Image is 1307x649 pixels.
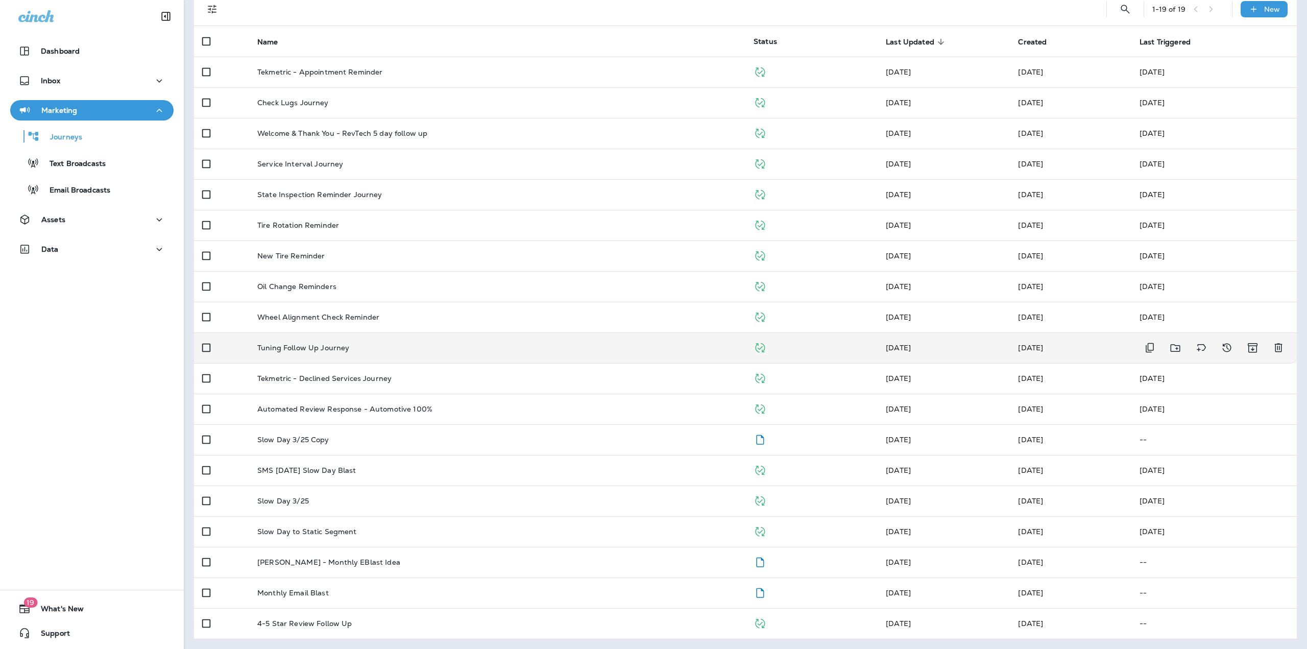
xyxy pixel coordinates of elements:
span: Support [31,629,70,641]
p: New Tire Reminder [257,252,325,260]
p: 4-5 Star Review Follow Up [257,619,352,628]
td: [DATE] [1131,179,1297,210]
td: [DATE] [1131,455,1297,486]
p: Data [41,245,59,253]
span: Published [754,97,766,106]
button: View Changelog [1217,338,1237,358]
td: [DATE] [1131,118,1297,149]
button: Assets [10,209,174,230]
button: Inbox [10,70,174,91]
span: Michelle Anderson [886,67,911,77]
button: Add tags [1191,338,1212,358]
span: Published [754,526,766,535]
p: Inbox [41,77,60,85]
button: Email Broadcasts [10,179,174,200]
p: Email Broadcasts [39,186,110,196]
span: Michelle Anderson [886,159,911,169]
span: Status [754,37,777,46]
p: [PERSON_NAME] - Monthly EBlast Idea [257,558,400,566]
p: Welcome & Thank You - RevTech 5 day follow up [257,129,427,137]
span: Michelle Anderson [886,343,911,352]
span: Last Updated [886,37,948,46]
span: Zachary Nottke [1018,404,1043,414]
span: Zachary Nottke [1018,466,1043,475]
td: [DATE] [1131,486,1297,516]
span: Michelle Anderson [886,558,911,567]
span: Zachary Nottke [1018,129,1043,138]
span: Zachary Nottke [886,466,911,475]
button: Duplicate [1140,338,1160,358]
span: Last Triggered [1140,38,1191,46]
span: Last Triggered [1140,37,1204,46]
button: Support [10,623,174,643]
span: Michelle Anderson [1018,558,1043,567]
p: Tire Rotation Reminder [257,221,339,229]
button: Dashboard [10,41,174,61]
p: Dashboard [41,47,80,55]
p: Service Interval Journey [257,160,343,168]
p: Slow Day 3/25 Copy [257,436,329,444]
td: [DATE] [1131,394,1297,424]
p: Tekmetric - Appointment Reminder [257,68,382,76]
span: Developer Integrations [886,129,911,138]
td: [DATE] [1131,210,1297,241]
span: Zachary Nottke [886,282,911,291]
p: -- [1140,558,1289,566]
td: [DATE] [1131,57,1297,87]
button: Text Broadcasts [10,152,174,174]
td: [DATE] [1131,363,1297,394]
span: Published [754,250,766,259]
p: Text Broadcasts [39,159,106,169]
span: Zachary Nottke [1018,496,1043,506]
span: Zachary Nottke [1018,435,1043,444]
span: Published [754,495,766,504]
span: Zachary Nottke [1018,159,1043,169]
span: Zachary Nottke [1018,619,1043,628]
span: Zachary Nottke [1018,343,1043,352]
td: [DATE] [1131,241,1297,271]
span: Michelle Anderson [886,190,911,199]
span: Published [754,311,766,321]
p: Assets [41,215,65,224]
span: Zachary Nottke [1018,282,1043,291]
span: Published [754,465,766,474]
p: Marketing [41,106,77,114]
span: Published [754,342,766,351]
span: Draft [754,434,766,443]
p: Oil Change Reminders [257,282,336,291]
span: Name [257,38,278,46]
p: -- [1140,436,1289,444]
p: Monthly Email Blast [257,589,329,597]
span: Zachary Nottke [886,496,911,506]
span: Michelle Anderson [886,221,911,230]
span: Zachary Nottke [1018,313,1043,322]
span: Zachary Nottke [886,588,911,597]
span: Name [257,37,292,46]
p: Wheel Alignment Check Reminder [257,313,379,321]
span: Zachary Nottke [1018,527,1043,536]
span: Published [754,128,766,137]
span: Zachary Nottke [1018,98,1043,107]
span: Zachary Nottke [886,619,911,628]
span: Michelle Anderson [886,374,911,383]
span: Zachary Nottke [1018,588,1043,597]
p: -- [1140,619,1289,628]
p: -- [1140,589,1289,597]
span: Created [1018,38,1047,46]
span: Published [754,403,766,413]
span: Michelle Anderson [886,251,911,260]
span: Published [754,66,766,76]
button: Data [10,239,174,259]
span: Zachary Nottke [886,404,911,414]
span: Published [754,618,766,627]
p: Automated Review Response - Automotive 100% [257,405,432,413]
p: Tuning Follow Up Journey [257,344,349,352]
span: Published [754,281,766,290]
p: SMS [DATE] Slow Day Blast [257,466,356,474]
button: 19What's New [10,598,174,619]
p: Slow Day to Static Segment [257,527,357,536]
span: What's New [31,605,84,617]
span: Michelle Anderson [886,527,911,536]
button: Marketing [10,100,174,121]
span: Zachary Nottke [1018,221,1043,230]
